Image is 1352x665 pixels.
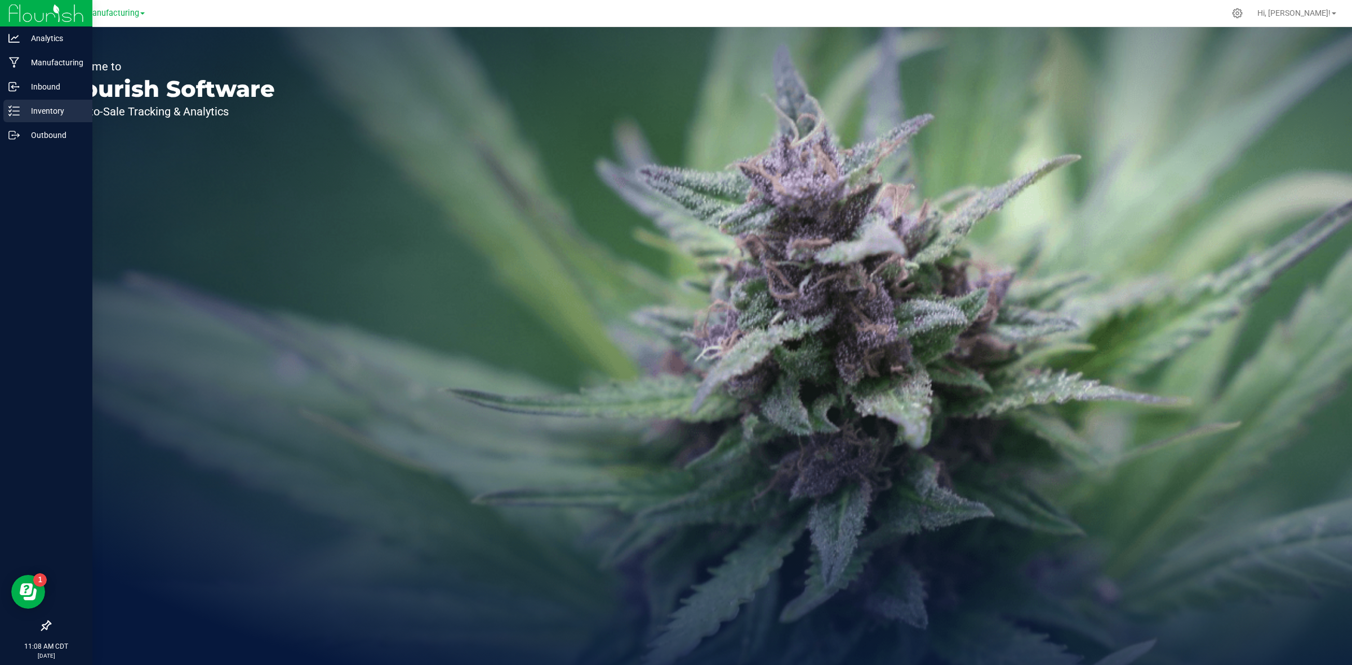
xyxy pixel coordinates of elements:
[61,78,275,100] p: Flourish Software
[20,128,87,142] p: Outbound
[1257,8,1331,17] span: Hi, [PERSON_NAME]!
[5,641,87,651] p: 11:08 AM CDT
[11,575,45,609] iframe: Resource center
[61,106,275,117] p: Seed-to-Sale Tracking & Analytics
[20,56,87,69] p: Manufacturing
[33,573,47,587] iframe: Resource center unread badge
[8,105,20,117] inline-svg: Inventory
[20,32,87,45] p: Analytics
[20,80,87,93] p: Inbound
[1230,8,1244,19] div: Manage settings
[8,33,20,44] inline-svg: Analytics
[8,130,20,141] inline-svg: Outbound
[20,104,87,118] p: Inventory
[85,8,139,18] span: Manufacturing
[61,61,275,72] p: Welcome to
[8,81,20,92] inline-svg: Inbound
[5,651,87,660] p: [DATE]
[8,57,20,68] inline-svg: Manufacturing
